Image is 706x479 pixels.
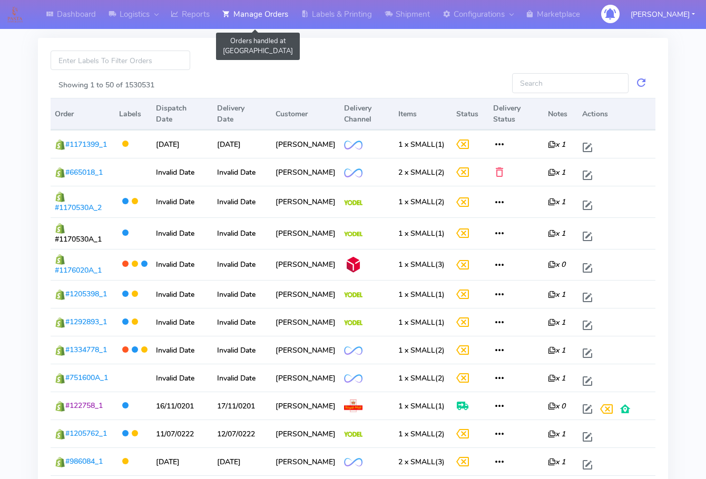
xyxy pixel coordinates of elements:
span: (3) [398,457,445,467]
td: [PERSON_NAME] [271,392,340,420]
span: 1 x SMALL [398,228,435,238]
td: [DATE] [213,130,271,158]
span: 1 x SMALL [398,197,435,207]
img: Yodel [344,432,362,437]
span: (1) [398,317,445,327]
td: Invalid Date [213,186,271,217]
th: Delivery Status [489,98,544,130]
td: [PERSON_NAME] [271,336,340,364]
span: (2) [398,373,445,383]
span: (1) [398,290,445,300]
th: Delivery Date [213,98,271,130]
th: Dispatch Date [152,98,213,130]
span: 1 x SMALL [398,139,435,149]
td: Invalid Date [152,280,213,308]
td: [PERSON_NAME] [271,130,340,158]
img: OnFleet [344,141,362,149]
th: Customer [271,98,340,130]
span: #1205398_1 [65,289,107,299]
img: Yodel [344,320,362,325]
i: x 1 [548,429,565,439]
img: Royal Mail [344,400,362,412]
button: [PERSON_NAME] [623,4,703,25]
th: Actions [578,98,655,130]
span: 2 x SMALL [398,457,435,467]
td: [PERSON_NAME] [271,280,340,308]
span: 1 x SMALL [398,345,435,355]
td: [PERSON_NAME] [271,249,340,281]
i: x 1 [548,457,565,467]
span: #1205762_1 [65,428,107,438]
th: Order [51,98,115,130]
td: Invalid Date [152,364,213,392]
img: OnFleet [344,168,362,177]
td: Invalid Date [152,249,213,281]
span: (2) [398,167,445,177]
td: [PERSON_NAME] [271,158,340,186]
img: DPD [344,255,362,274]
i: x 1 [548,290,565,300]
span: (2) [398,197,445,207]
td: Invalid Date [213,364,271,392]
th: Status [452,98,489,130]
i: x 1 [548,197,565,207]
td: Invalid Date [213,249,271,281]
img: OnFleet [344,374,362,383]
input: Search [512,73,629,93]
td: Invalid Date [152,217,213,249]
i: x 0 [548,401,565,411]
td: Invalid Date [213,217,271,249]
span: #122758_1 [65,401,103,411]
td: Invalid Date [213,308,271,336]
td: Invalid Date [213,336,271,364]
th: Labels [115,98,152,130]
span: 1 x SMALL [398,260,435,270]
td: [DATE] [213,447,271,475]
span: #1170530A_1 [55,234,102,244]
span: 1 x SMALL [398,317,435,327]
span: (2) [398,429,445,439]
span: (2) [398,345,445,355]
th: Items [394,98,452,130]
td: [DATE] [152,447,213,475]
label: Showing 1 to 50 of 1530531 [58,79,154,91]
td: [PERSON_NAME] [271,217,340,249]
i: x 1 [548,373,565,383]
i: x 1 [548,167,565,177]
td: Invalid Date [213,158,271,186]
i: x 0 [548,260,565,270]
th: Delivery Channel [340,98,395,130]
td: [DATE] [152,130,213,158]
img: Yodel [344,292,362,297]
th: Notes [544,98,578,130]
td: Invalid Date [213,280,271,308]
span: 1 x SMALL [398,429,435,439]
td: Invalid Date [152,186,213,217]
span: #986084_1 [65,456,103,466]
span: (3) [398,260,445,270]
td: [PERSON_NAME] [271,364,340,392]
span: #1334778_1 [65,345,107,355]
i: x 1 [548,228,565,238]
i: x 1 [548,139,565,149]
span: (1) [398,139,445,149]
td: 12/07/0222 [213,420,271,447]
span: 1 x SMALL [398,373,435,383]
td: [PERSON_NAME] [271,447,340,475]
img: Yodel [344,200,362,205]
td: Invalid Date [152,336,213,364]
td: [PERSON_NAME] [271,186,340,217]
input: Enter Labels To Filter Orders [51,51,190,70]
span: (1) [398,401,445,411]
span: 1 x SMALL [398,401,435,411]
span: #1176020A_1 [55,265,102,275]
td: 11/07/0222 [152,420,213,447]
span: (1) [398,228,445,238]
i: x 1 [548,345,565,355]
img: OnFleet [344,458,362,467]
img: OnFleet [344,346,362,355]
td: Invalid Date [152,308,213,336]
td: [PERSON_NAME] [271,420,340,447]
span: 1 x SMALL [398,290,435,300]
span: #665018_1 [65,167,103,177]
